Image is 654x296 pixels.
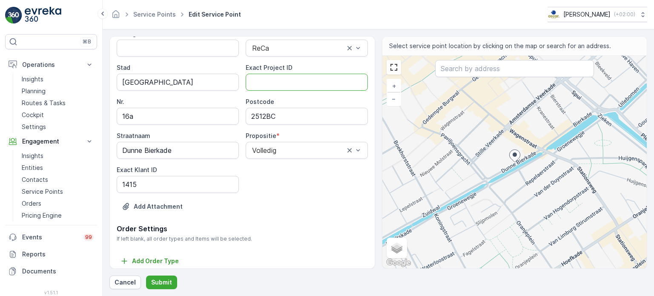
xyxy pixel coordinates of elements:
[384,257,413,268] img: Google
[18,162,97,174] a: Entities
[22,60,80,69] p: Operations
[5,56,97,73] button: Operations
[18,210,97,221] a: Pricing Engine
[18,97,97,109] a: Routes & Tasks
[117,256,182,266] button: Add Order Type
[85,234,92,241] p: 99
[22,152,43,160] p: Insights
[18,85,97,97] a: Planning
[22,75,43,83] p: Insights
[5,246,97,263] a: Reports
[5,7,22,24] img: logo
[18,121,97,133] a: Settings
[387,92,400,105] a: Zoom Out
[117,132,150,139] label: Straatnaam
[387,80,400,92] a: Zoom In
[117,64,130,71] label: Stad
[18,198,97,210] a: Orders
[146,276,177,289] button: Submit
[133,11,176,18] a: Service Points
[5,263,97,280] a: Documents
[22,233,78,241] p: Events
[187,10,243,19] span: Edit Service Point
[387,239,406,257] a: Layers
[246,64,293,71] label: Exact Project ID
[117,166,157,173] label: Exact Klant ID
[5,229,97,246] a: Events99
[25,7,61,24] img: logo_light-DOdMpM7g.png
[246,98,274,105] label: Postcode
[117,98,124,105] label: Nr.
[387,61,400,74] a: View Fullscreen
[117,200,188,213] button: Upload File
[22,137,80,146] p: Engagement
[117,236,368,242] span: If left blank, all order types and Items will be selected.
[18,109,97,121] a: Cockpit
[22,164,43,172] p: Entities
[18,150,97,162] a: Insights
[115,278,136,287] p: Cancel
[22,87,46,95] p: Planning
[18,174,97,186] a: Contacts
[109,276,141,289] button: Cancel
[134,202,183,211] p: Add Attachment
[435,60,594,77] input: Search by address
[22,111,44,119] p: Cockpit
[389,42,611,50] span: Select service point location by clicking on the map or search for an address.
[111,13,120,20] a: Homepage
[5,133,97,150] button: Engagement
[22,99,66,107] p: Routes & Tasks
[117,224,368,234] p: Order Settings
[548,7,647,22] button: [PERSON_NAME](+02:00)
[22,267,94,276] p: Documents
[392,95,396,102] span: −
[22,250,94,259] p: Reports
[22,211,62,220] p: Pricing Engine
[18,73,97,85] a: Insights
[384,257,413,268] a: Open this area in Google Maps (opens a new window)
[246,132,276,139] label: Propositie
[5,290,97,295] span: v 1.51.1
[151,278,172,287] p: Submit
[22,187,63,196] p: Service Points
[22,199,41,208] p: Orders
[548,10,560,19] img: basis-logo_rgb2x.png
[18,186,97,198] a: Service Points
[392,82,396,89] span: +
[563,10,611,19] p: [PERSON_NAME]
[22,175,48,184] p: Contacts
[132,257,179,265] p: Add Order Type
[614,11,635,18] p: ( +02:00 )
[22,123,46,131] p: Settings
[83,38,91,45] p: ⌘B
